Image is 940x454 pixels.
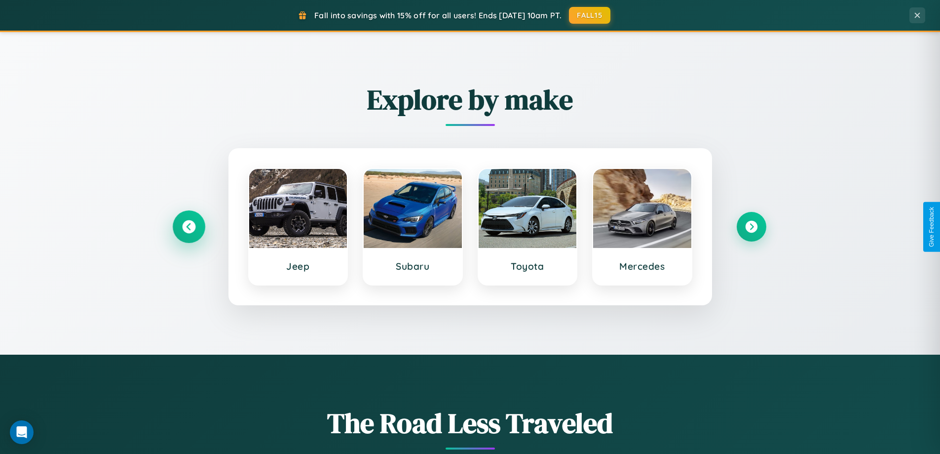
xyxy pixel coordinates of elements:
h1: The Road Less Traveled [174,404,766,442]
button: FALL15 [569,7,610,24]
span: Fall into savings with 15% off for all users! Ends [DATE] 10am PT. [314,10,562,20]
h3: Mercedes [603,260,681,272]
h3: Jeep [259,260,338,272]
div: Give Feedback [928,207,935,247]
h2: Explore by make [174,81,766,119]
div: Open Intercom Messenger [10,420,34,444]
h3: Subaru [374,260,452,272]
h3: Toyota [489,260,567,272]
